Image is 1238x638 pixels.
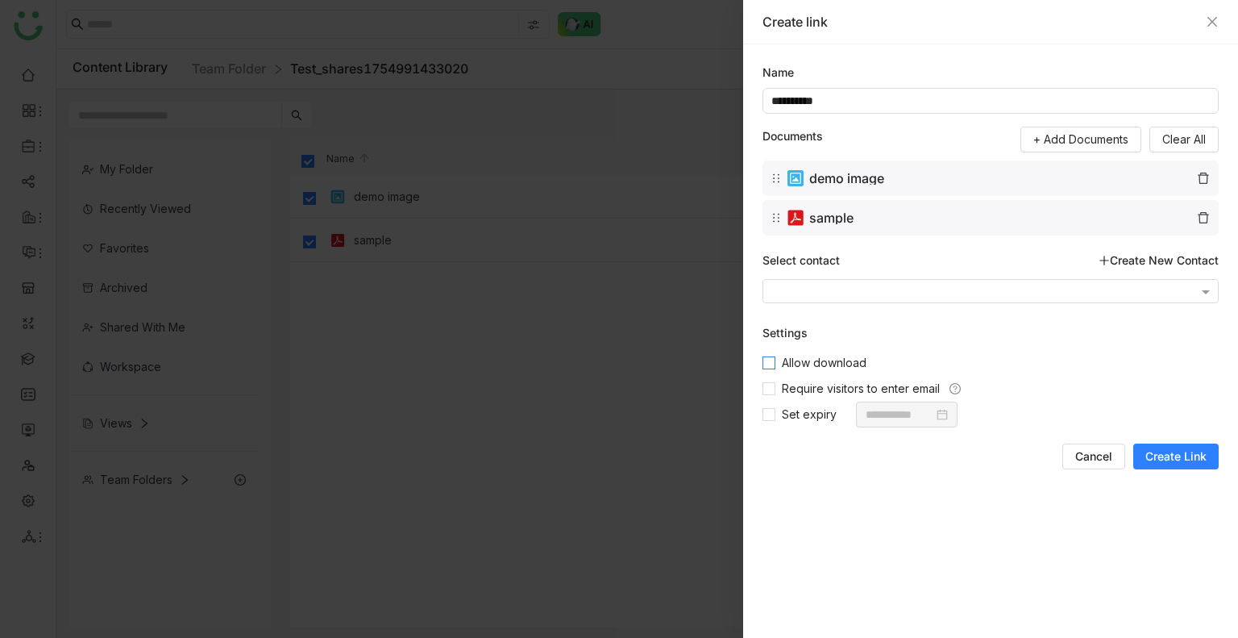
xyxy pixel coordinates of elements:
div: Create link [762,13,1198,31]
span: sample [809,211,1192,224]
img: jpg.svg [786,169,805,188]
span: + Add Documents [1033,131,1128,148]
img: pdf.svg [786,208,805,227]
button: + Add Documents [1020,127,1141,152]
span: Allow download [775,354,873,372]
span: Create Link [1145,448,1207,465]
div: Settings [762,324,808,342]
label: Name [762,64,794,81]
img: delete.svg [1196,171,1211,186]
div: Select contact [762,252,840,269]
span: Cancel [1075,448,1112,465]
span: Require visitors to enter email [775,380,946,398]
button: Close [1206,15,1219,28]
span: Clear All [1162,131,1206,148]
button: Cancel [1062,444,1125,469]
button: Clear All [1149,127,1219,152]
button: Create Link [1133,444,1219,469]
img: delete.svg [1196,211,1211,225]
span: Set expiry [775,406,843,423]
a: Create New Contact [1099,252,1219,269]
label: Documents [762,127,823,145]
span: demo image [809,172,1192,185]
